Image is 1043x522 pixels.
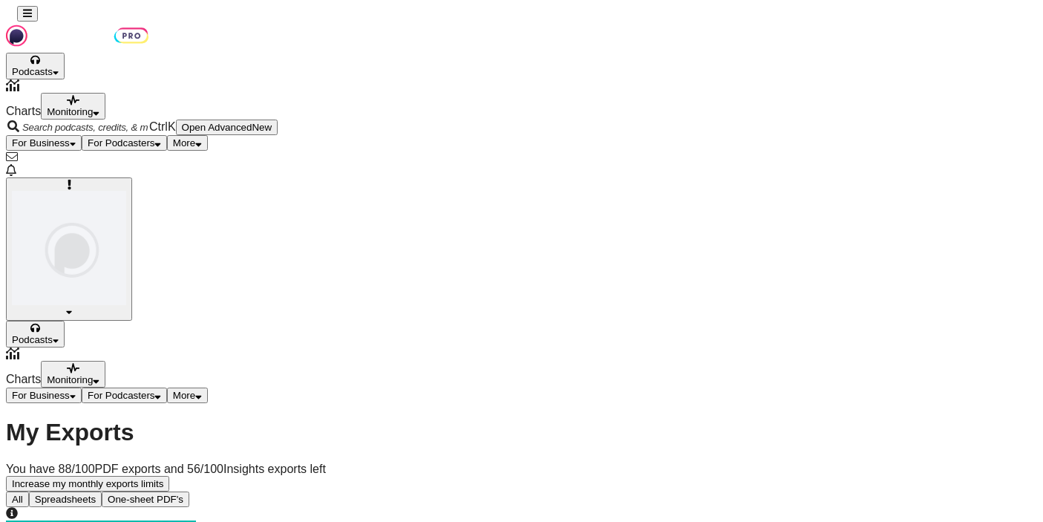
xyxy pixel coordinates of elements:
a: Podchaser - Follow, Share and Rate Podcasts [6,39,148,52]
a: Charts [6,79,1037,117]
span: Charts [6,373,41,385]
span: Charts [6,105,41,117]
span: New [252,122,272,133]
button: Show profile menu [6,177,132,321]
span: For Podcasters [88,137,154,149]
button: open menu [167,388,208,403]
h1: My Exports [6,419,1037,446]
button: Open AdvancedNew [176,120,278,135]
span: More [173,390,195,401]
button: All [6,492,29,507]
button: open menu [41,93,105,120]
button: Spreadsheets [29,492,102,507]
button: open menu [6,388,82,403]
button: open menu [41,361,105,388]
span: All [12,494,23,505]
span: One-sheet PDF's [108,494,183,505]
button: One-sheet PDF's [102,492,189,507]
span: For Podcasters [88,390,154,401]
button: open menu [6,135,82,151]
span: For Business [12,137,70,149]
img: Podchaser - Follow, Share and Rate Podcasts [6,22,148,50]
span: Monitoring [47,374,93,385]
span: More [173,137,195,149]
span: 56 [187,463,200,475]
div: Search podcasts, credits, & more... [6,120,1037,135]
img: User Profile [12,191,126,305]
input: Search podcasts, credits, & more... [21,121,149,134]
span: Spreadsheets [35,494,96,505]
a: Show notifications dropdown [6,164,16,177]
span: Open Advanced [182,122,252,133]
a: Charts [6,348,1037,385]
span: Logged in as ABolliger [12,180,126,307]
span: 88 [59,463,72,475]
span: Podcasts [12,334,53,345]
svg: Add a profile image [68,180,71,189]
button: open menu [167,135,208,151]
div: You have / 100 PDF exports and / 100 Insights exports left [6,463,1037,476]
span: For Business [12,390,70,401]
span: Podcasts [12,66,53,77]
span: Ctrl K [149,120,176,133]
button: open menu [82,135,167,151]
a: Show notifications dropdown [6,151,18,163]
button: Increase my monthly exports limits [6,476,169,492]
button: open menu [82,388,167,403]
button: open menu [6,53,65,79]
button: open menu [6,321,65,348]
span: Monitoring [47,106,93,117]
